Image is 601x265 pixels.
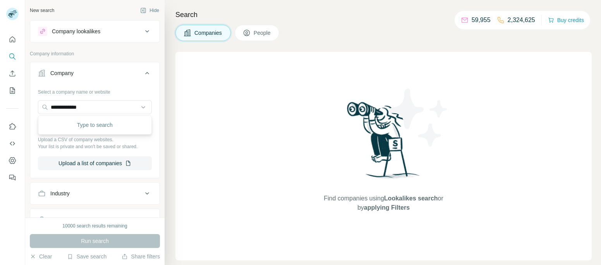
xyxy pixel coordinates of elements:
div: Company lookalikes [52,27,100,35]
div: Select a company name or website [38,85,152,96]
button: Industry [30,184,160,203]
div: Industry [50,190,70,197]
button: Buy credits [548,15,584,26]
p: Upload a CSV of company websites. [38,136,152,143]
button: Save search [67,253,106,260]
button: Use Surfe API [6,137,19,150]
p: 59,955 [472,15,491,25]
div: HQ location [50,216,79,224]
div: Company [50,69,74,77]
div: New search [30,7,54,14]
button: Feedback [6,171,19,185]
span: Companies [194,29,223,37]
button: Clear [30,253,52,260]
p: Your list is private and won't be saved or shared. [38,143,152,150]
span: applying Filters [364,204,410,211]
span: Lookalikes search [384,195,438,202]
h4: Search [175,9,592,20]
button: Company [30,64,160,85]
button: Company lookalikes [30,22,160,41]
button: Enrich CSV [6,67,19,80]
button: HQ location [30,210,160,229]
button: Search [6,50,19,63]
span: Find companies using or by [321,194,445,212]
button: Upload a list of companies [38,156,152,170]
img: Surfe Illustration - Woman searching with binoculars [343,100,424,186]
button: Share filters [122,253,160,260]
img: Surfe Illustration - Stars [384,83,453,152]
button: Quick start [6,32,19,46]
p: Company information [30,50,160,57]
button: Dashboard [6,154,19,168]
button: Use Surfe on LinkedIn [6,120,19,133]
div: 10000 search results remaining [62,222,127,229]
p: 2,324,625 [508,15,535,25]
span: People [254,29,271,37]
div: Type to search [40,117,150,133]
button: Hide [135,5,165,16]
button: My lists [6,84,19,97]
